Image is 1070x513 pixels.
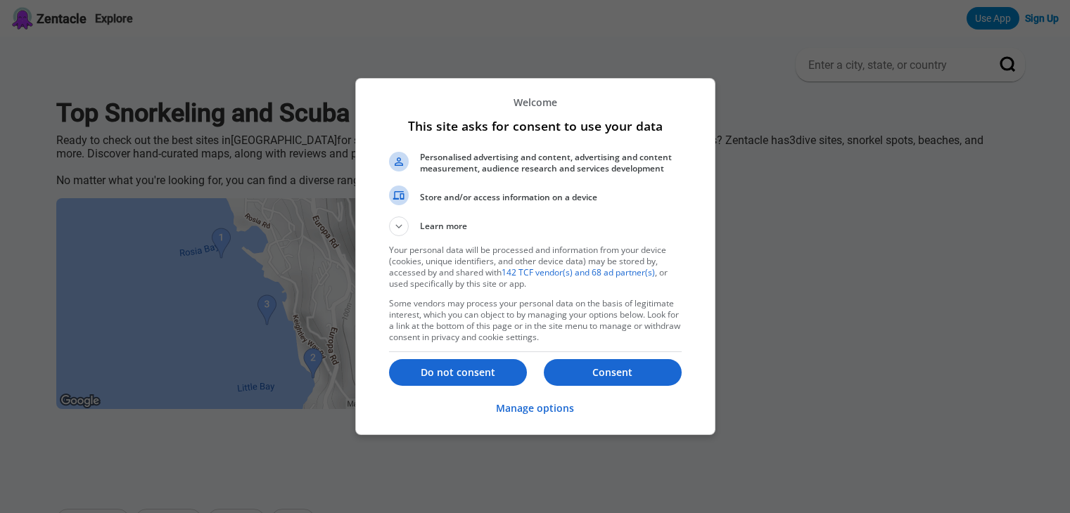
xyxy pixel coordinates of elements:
p: Do not consent [389,365,527,379]
p: Manage options [496,401,574,415]
p: Your personal data will be processed and information from your device (cookies, unique identifier... [389,245,682,290]
span: Store and/or access information on a device [420,192,682,203]
button: Consent [544,359,682,386]
p: Welcome [389,96,682,109]
a: 142 TCF vendor(s) and 68 ad partner(s) [502,266,655,278]
button: Manage options [496,394,574,424]
p: Some vendors may process your personal data on the basis of legitimate interest, which you can ob... [389,298,682,343]
span: Learn more [420,220,467,236]
h1: This site asks for consent to use your data [389,117,682,134]
button: Do not consent [389,359,527,386]
button: Learn more [389,216,682,236]
p: Consent [544,365,682,379]
div: This site asks for consent to use your data [355,78,715,435]
span: Personalised advertising and content, advertising and content measurement, audience research and ... [420,152,682,174]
